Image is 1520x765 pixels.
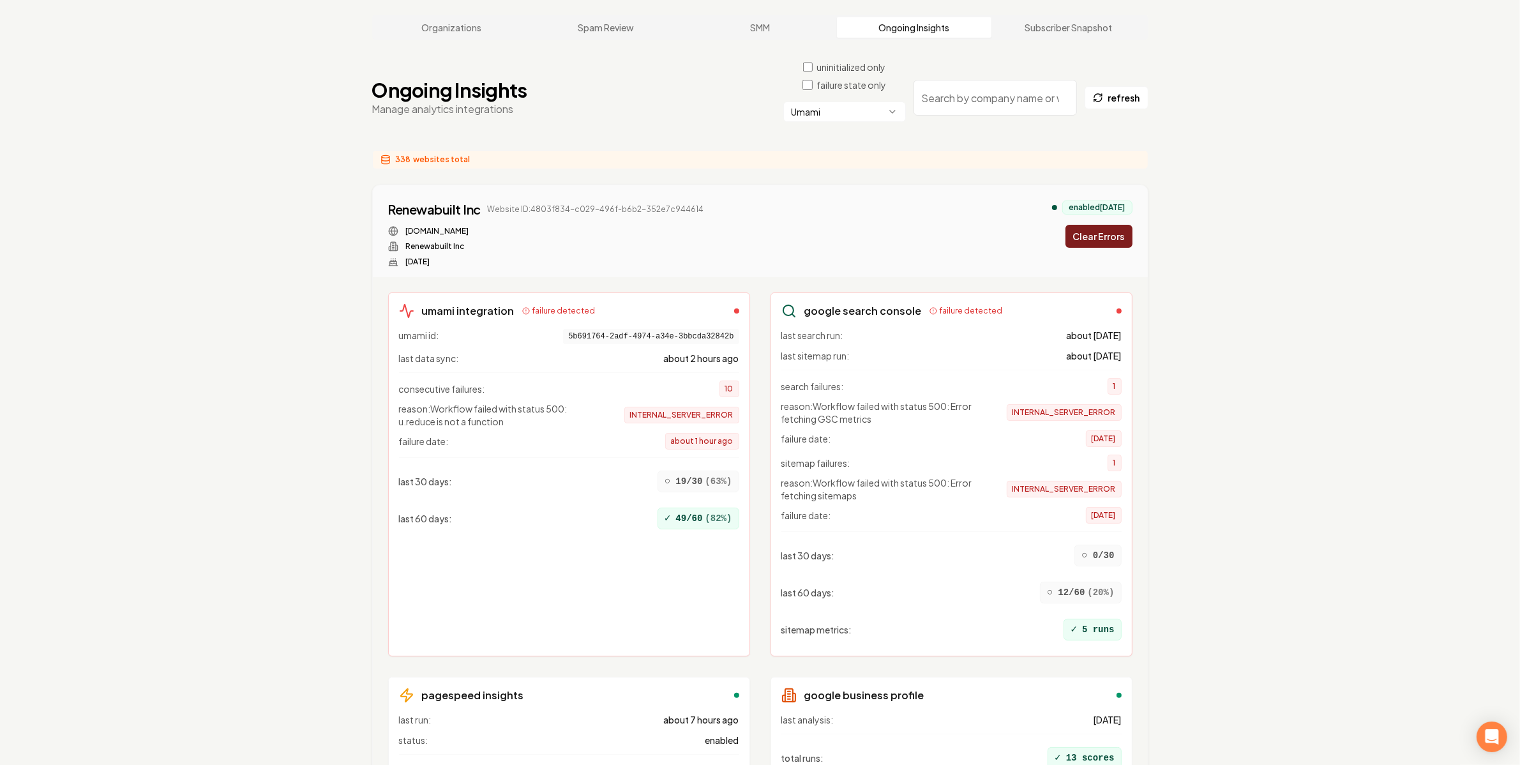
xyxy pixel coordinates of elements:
a: Renewabuilt Inc [388,201,481,218]
span: about 1 hour ago [665,433,739,450]
span: failure date: [399,435,449,448]
input: Search by company name or website ID [914,80,1077,116]
span: 338 [396,155,411,165]
span: INTERNAL_SERVER_ERROR [624,407,739,423]
div: 19/30 [658,471,739,492]
a: Organizations [375,17,529,38]
span: last data sync: [399,352,459,365]
span: status: [399,734,428,746]
h3: google search console [804,303,922,319]
span: websites total [414,155,470,165]
div: Website [388,226,704,236]
span: 10 [719,381,739,397]
div: Open Intercom Messenger [1477,722,1507,752]
span: INTERNAL_SERVER_ERROR [1007,481,1122,497]
h3: google business profile [804,688,924,703]
span: last 30 days : [399,475,453,488]
div: failed [1117,308,1122,314]
span: about 2 hours ago [664,352,739,365]
h1: Ongoing Insights [372,79,527,102]
span: consecutive failures: [399,382,485,395]
span: ○ [1047,585,1053,600]
span: [DATE] [1086,507,1122,524]
button: Clear Errors [1065,225,1132,248]
div: analytics enabled [1052,205,1057,210]
span: [DATE] [1094,713,1122,726]
span: ( 82 %) [705,512,732,525]
div: enabled [1117,693,1122,698]
span: last 60 days : [399,512,453,525]
span: failure date: [781,432,831,445]
span: 1 [1108,378,1122,395]
div: 0/30 [1074,545,1121,566]
span: last 30 days : [781,549,835,562]
a: [DOMAIN_NAME] [406,226,469,236]
span: sitemap failures: [781,457,850,469]
span: reason: Workflow failed with status 500: u.reduce is not a function [399,402,603,428]
span: reason: Workflow failed with status 500: Error fetching sitemaps [781,476,986,502]
span: failure detected [532,306,596,316]
a: SMM [683,17,838,38]
span: last run: [399,713,432,726]
div: 12/60 [1040,582,1122,603]
label: failure state only [816,79,886,91]
span: enabled [705,734,739,746]
span: ( 20 %) [1087,586,1114,599]
span: Website ID: 4803f834-c029-496f-b6b2-352e7c944614 [487,204,704,215]
p: Manage analytics integrations [372,102,527,117]
span: 5b691764-2adf-4974-a34e-3bbcda32842b [563,329,739,344]
span: reason: Workflow failed with status 500: Error fetching GSC metrics [781,400,986,425]
h3: umami integration [422,303,515,319]
span: search failures: [781,380,844,393]
span: total runs : [781,752,824,764]
span: ○ [665,474,671,489]
label: uninitialized only [816,61,885,73]
button: refresh [1085,86,1148,109]
span: last analysis: [781,713,834,726]
span: last search run: [781,329,843,342]
span: failure date: [781,509,831,522]
h3: pagespeed insights [422,688,524,703]
a: Spam Review [529,17,683,38]
span: INTERNAL_SERVER_ERROR [1007,404,1122,421]
span: failure detected [940,306,1003,316]
span: ✓ [665,511,671,526]
span: ✓ [1071,622,1077,637]
span: last 60 days : [781,586,835,599]
div: enabled [734,693,739,698]
a: Ongoing Insights [837,17,991,38]
span: umami id: [399,329,439,344]
div: 49/60 [658,508,739,529]
div: 5 runs [1064,619,1121,640]
span: ( 63 %) [705,475,732,488]
div: failed [734,308,739,314]
span: about [DATE] [1067,329,1122,342]
span: about [DATE] [1067,349,1122,362]
span: [DATE] [1086,430,1122,447]
span: ○ [1081,548,1088,563]
span: last sitemap run: [781,349,850,362]
span: sitemap metrics : [781,623,852,636]
div: enabled [DATE] [1062,201,1132,215]
span: about 7 hours ago [664,713,739,726]
span: 1 [1108,455,1122,471]
a: Subscriber Snapshot [991,17,1146,38]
